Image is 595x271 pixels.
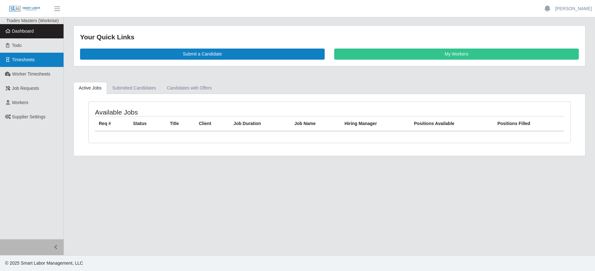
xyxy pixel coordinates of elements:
[107,82,162,94] a: Submitted Candidates
[494,116,564,131] th: Positions Filled
[12,86,39,91] span: Job Requests
[12,71,50,76] span: Worker Timesheets
[410,116,494,131] th: Positions Available
[129,116,166,131] th: Status
[291,116,341,131] th: Job Name
[334,49,579,60] a: My Workers
[5,261,83,266] span: © 2025 Smart Labor Management, LLC
[12,43,22,48] span: Todo
[12,100,29,105] span: Workers
[9,5,41,12] img: SLM Logo
[230,116,291,131] th: Job Duration
[73,82,107,94] a: Active Jobs
[95,108,285,116] h4: Available Jobs
[166,116,195,131] th: Title
[80,49,325,60] a: Submit a Candidate
[161,82,217,94] a: Candidates with Offers
[555,5,592,12] a: [PERSON_NAME]
[95,116,129,131] th: Req #
[6,18,59,23] span: Trades Masters (Workrise)
[12,114,46,119] span: Supplier Settings
[80,32,579,42] div: Your Quick Links
[12,29,34,34] span: Dashboard
[12,57,35,62] span: Timesheets
[195,116,230,131] th: Client
[341,116,410,131] th: Hiring Manager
